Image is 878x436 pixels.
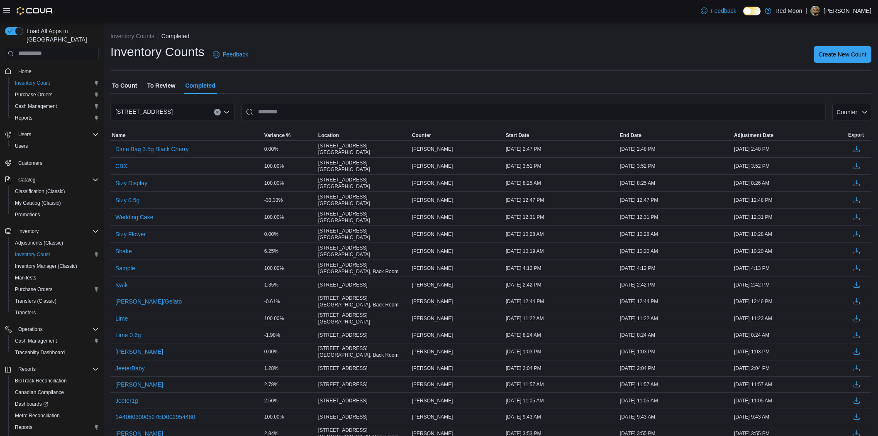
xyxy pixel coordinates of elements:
span: Manifests [12,273,99,283]
a: Classification (Classic) [12,186,68,196]
p: Red Moon [776,6,802,16]
span: BioTrack Reconciliation [12,376,99,386]
div: [DATE] 8:26 AM [732,178,846,188]
span: Classification (Classic) [15,188,65,195]
button: End Date [618,130,732,140]
div: [DATE] 8:25 AM [504,178,618,188]
div: 100.00% [263,412,317,422]
div: 0.00% [263,347,317,357]
div: [DATE] 11:57 AM [504,380,618,389]
div: [STREET_ADDRESS] [317,363,410,373]
button: Adjustments (Classic) [8,237,102,249]
a: Purchase Orders [12,284,56,294]
span: Customers [15,158,99,168]
button: Start Date [504,130,618,140]
input: This is a search bar. After typing your query, hit enter to filter the results lower in the page. [241,104,826,120]
div: [DATE] 3:52 PM [618,161,732,171]
span: Reports [15,424,32,431]
div: 1.28% [263,363,317,373]
span: Completed [185,77,215,94]
div: [DATE] 11:57 AM [618,380,732,389]
span: 1A40603000527ED002954480 [115,413,195,421]
span: Metrc Reconciliation [15,412,60,419]
h1: Inventory Counts [110,44,205,60]
span: [PERSON_NAME] [115,348,163,356]
span: Dark Mode [743,15,744,16]
button: Stzy Display [112,177,151,189]
button: Customers [2,157,102,169]
button: Purchase Orders [8,89,102,100]
a: Dashboards [8,398,102,410]
button: Inventory Count [8,249,102,260]
div: [DATE] 3:51 PM [504,161,618,171]
a: Manifests [12,273,39,283]
div: [DATE] 12:44 PM [504,296,618,306]
span: Create New Count [819,50,866,59]
div: [DATE] 9:43 AM [618,412,732,422]
a: BioTrack Reconciliation [12,376,70,386]
button: Promotions [8,209,102,220]
span: Manifests [15,274,36,281]
span: Users [12,141,99,151]
button: Manifests [8,272,102,284]
button: [PERSON_NAME]/Gelato [112,295,185,308]
button: Counter [832,104,871,120]
button: Operations [15,324,46,334]
span: To Count [112,77,137,94]
span: [PERSON_NAME] [115,380,163,389]
div: 100.00% [263,161,317,171]
div: [DATE] 11:22 AM [504,314,618,323]
button: Cash Management [8,100,102,112]
button: Catalog [2,174,102,186]
div: [DATE] 4:13 PM [732,263,846,273]
span: Reports [15,364,99,374]
span: [PERSON_NAME] [412,298,453,305]
a: Reports [12,113,36,123]
span: [PERSON_NAME] [412,265,453,272]
span: JeeterBaby [115,364,145,372]
div: [DATE] 10:28 AM [618,229,732,239]
button: Inventory Manager (Classic) [8,260,102,272]
span: Operations [15,324,99,334]
button: Reports [2,363,102,375]
div: [DATE] 1:03 PM [504,347,618,357]
a: Inventory Manager (Classic) [12,261,80,271]
div: [DATE] 2:47 PM [504,144,618,154]
div: [DATE] 11:05 AM [732,396,846,406]
span: BioTrack Reconciliation [15,377,67,384]
div: [DATE] 2:04 PM [618,363,732,373]
span: [PERSON_NAME] [412,414,453,420]
button: Transfers [8,307,102,318]
span: Inventory [15,226,99,236]
span: Traceabilty Dashboard [15,349,65,356]
span: [PERSON_NAME] [412,397,453,404]
a: Home [15,66,35,76]
span: Inventory Manager (Classic) [15,263,77,269]
span: Inventory [18,228,39,235]
div: 2.50% [263,396,317,406]
span: [PERSON_NAME] [412,180,453,186]
button: Purchase Orders [8,284,102,295]
div: [DATE] 12:46 PM [732,296,846,306]
button: Metrc Reconciliation [8,410,102,421]
span: Reports [18,366,36,372]
button: Wedding Cake [112,211,157,223]
div: 100.00% [263,178,317,188]
span: Reports [12,113,99,123]
div: [DATE] 12:44 PM [618,296,732,306]
div: [DATE] 9:43 AM [504,412,618,422]
div: [STREET_ADDRESS][GEOGRAPHIC_DATA] [317,158,410,174]
button: Traceabilty Dashboard [8,347,102,358]
a: Cash Management [12,101,60,111]
p: [PERSON_NAME] [824,6,871,16]
div: [STREET_ADDRESS][GEOGRAPHIC_DATA] [317,310,410,327]
span: [PERSON_NAME] [412,163,453,169]
button: Transfers (Classic) [8,295,102,307]
span: Jeeter1g [115,397,138,405]
a: Feedback [210,46,251,63]
span: [PERSON_NAME]/Gelato [115,297,182,306]
p: | [805,6,807,16]
span: Users [15,130,99,140]
span: Purchase Orders [15,286,53,293]
div: 6.25% [263,246,317,256]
